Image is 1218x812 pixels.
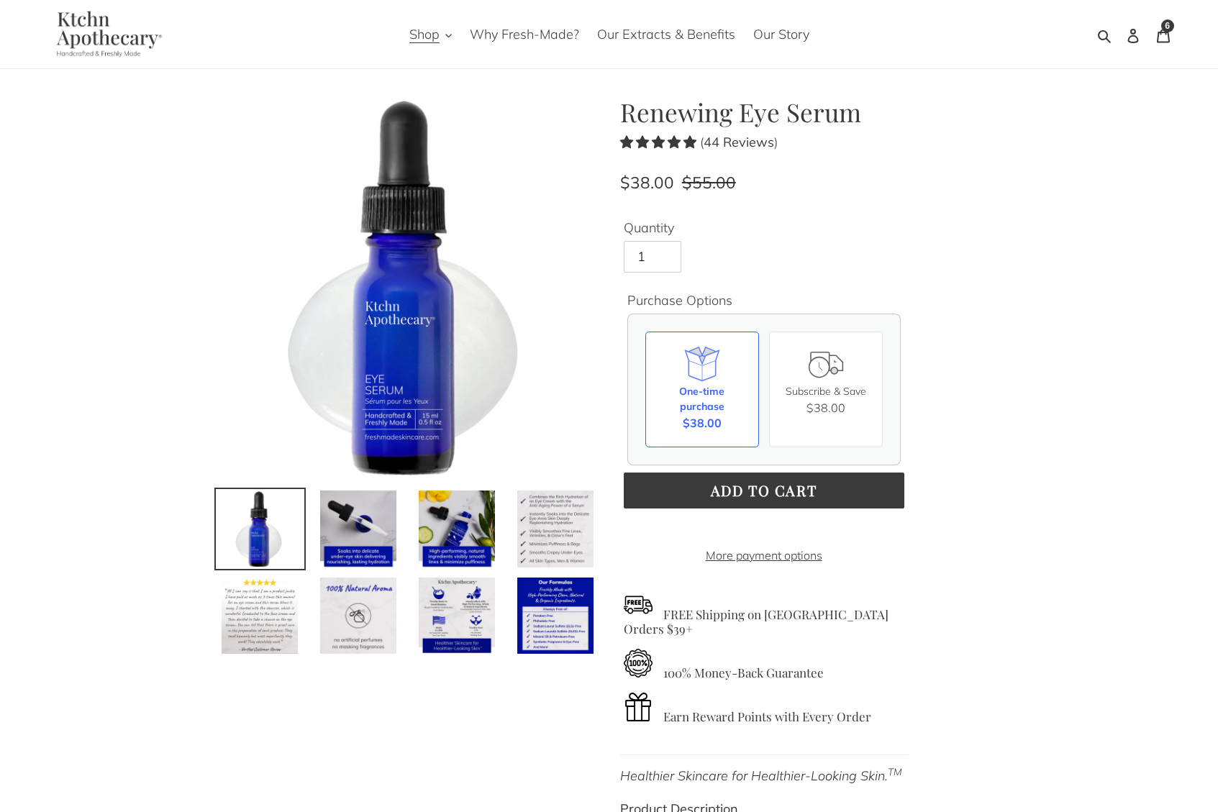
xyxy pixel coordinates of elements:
em: Healthier Skincare for Healthier-Looking Skin. [620,767,902,784]
span: Shop [409,26,440,43]
h4: Earn Reward Points with Every Order [624,693,904,724]
img: Load image into Gallery viewer, Renewing Eye Serum [220,489,300,569]
span: 6 [1165,22,1170,30]
button: Add to cart [624,473,904,508]
s: $55.00 [682,172,736,193]
img: Load image into Gallery viewer, Renewing Eye Serum [220,576,300,656]
legend: Purchase Options [627,291,732,310]
img: Load image into Gallery viewer, Renewing Eye Serum [516,576,596,656]
span: Our Story [753,26,809,43]
img: free-delivery.png [624,590,653,619]
h1: Renewing Eye Serum [620,97,1001,127]
h4: FREE Shipping on [GEOGRAPHIC_DATA] Orders $39+ [624,590,904,637]
span: $38.00 [683,414,722,432]
span: Add to cart [711,480,817,500]
img: guarantee.png [624,649,653,678]
img: Load image into Gallery viewer, Renewing Eye Serum [319,489,399,569]
span: Our Extracts & Benefits [597,26,735,43]
img: Ktchn Apothecary [40,11,173,58]
button: Shop [402,22,459,46]
span: Why Fresh-Made? [470,26,579,43]
a: Our Story [746,22,817,46]
span: 4.82 stars [620,134,700,150]
img: Load image into Gallery viewer, Renewing Eye Serum [417,489,497,569]
div: One-time purchase [658,384,747,414]
sup: TM [888,765,902,777]
a: More payment options [624,547,904,564]
a: 6 [1148,17,1178,51]
img: Load image into Gallery viewer, Renewing Eye Serum [516,489,596,569]
span: Subscribe & Save [786,385,866,398]
img: Load image into Gallery viewer, Renewing Eye Serum [417,576,497,656]
label: Quantity [624,218,904,237]
img: Load image into Gallery viewer, Renewing Eye Serum [319,576,399,656]
span: $38.00 [806,401,845,415]
b: 44 Reviews [704,134,774,150]
span: $38.00 [620,172,674,193]
span: ( ) [700,134,778,150]
h4: 100% Money-Back Guarantee [624,649,904,680]
a: Our Extracts & Benefits [590,22,742,46]
a: Why Fresh-Made? [463,22,586,46]
img: Renewing Eye Serum [217,97,599,478]
img: gift.png [624,693,653,721]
